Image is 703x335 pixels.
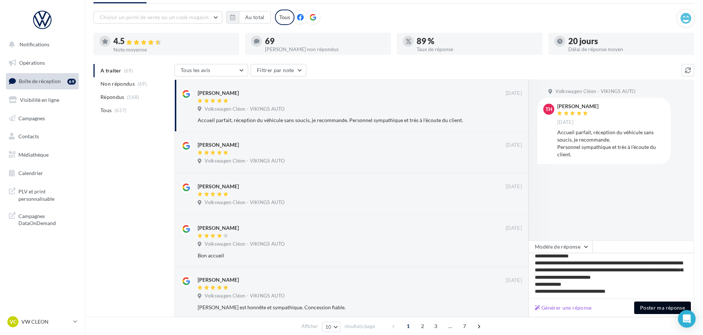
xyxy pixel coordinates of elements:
[18,211,76,227] span: Campagnes DataOnDemand
[205,241,285,247] span: Volkswagen Cléon - VIKINGS AUTO
[402,320,414,332] span: 1
[634,302,691,314] button: Poster ma réponse
[4,73,80,89] a: Boîte de réception69
[198,276,239,284] div: [PERSON_NAME]
[18,170,43,176] span: Calendrier
[10,318,17,325] span: VC
[181,67,211,73] span: Tous les avis
[198,141,239,149] div: [PERSON_NAME]
[545,106,552,113] span: TH
[20,97,59,103] span: Visibilité en ligne
[4,37,77,52] button: Notifications
[251,64,306,76] button: Filtrer par note
[444,320,456,332] span: ...
[4,111,80,126] a: Campagnes
[100,107,112,114] span: Tous
[114,107,127,113] span: (637)
[100,14,209,20] span: Choisir un point de vente ou un code magasin
[226,11,271,24] button: Au total
[21,318,70,325] p: VW CLEON
[417,37,537,45] div: 89 %
[568,37,688,45] div: 20 jours
[198,89,239,97] div: [PERSON_NAME]
[4,92,80,108] a: Visibilité en ligne
[67,79,76,85] div: 69
[138,81,147,87] span: (69)
[19,60,45,66] span: Opérations
[417,47,537,52] div: Taux de réponse
[4,147,80,163] a: Médiathèque
[18,186,76,202] span: PLV et print personnalisable
[198,304,474,311] div: [PERSON_NAME] est honnête et sympathique. Concession fiable.
[322,322,341,332] button: 10
[4,183,80,205] a: PLV et print personnalisable
[4,129,80,144] a: Contacts
[239,11,271,24] button: Au total
[529,240,593,253] button: Modèle de réponse
[205,158,285,164] span: Volkswagen Cléon - VIKINGS AUTO
[506,183,522,190] span: [DATE]
[4,208,80,230] a: Campagnes DataOnDemand
[18,152,49,158] span: Médiathèque
[325,324,332,330] span: 10
[265,37,385,45] div: 69
[198,183,239,190] div: [PERSON_NAME]
[568,47,688,52] div: Délai de réponse moyen
[198,224,239,232] div: [PERSON_NAME]
[532,303,595,312] button: Générer une réponse
[19,78,61,84] span: Boîte de réception
[100,80,135,88] span: Non répondus
[198,252,474,259] div: Bon accueil
[506,90,522,97] span: [DATE]
[557,119,573,126] span: [DATE]
[205,293,285,299] span: Volkswagen Cléon - VIKINGS AUTO
[20,41,49,47] span: Notifications
[678,310,696,328] div: Open Intercom Messenger
[557,104,598,109] div: [PERSON_NAME]
[174,64,248,76] button: Tous les avis
[6,315,79,329] a: VC VW CLEON
[205,199,285,206] span: Volkswagen Cléon - VIKINGS AUTO
[430,320,442,332] span: 3
[417,320,428,332] span: 2
[113,47,233,52] div: Note moyenne
[506,225,522,232] span: [DATE]
[4,55,80,71] a: Opérations
[301,323,318,330] span: Afficher
[506,142,522,149] span: [DATE]
[18,133,39,139] span: Contacts
[113,37,233,46] div: 4.5
[127,94,139,100] span: (568)
[265,47,385,52] div: [PERSON_NAME] non répondus
[4,165,80,181] a: Calendrier
[100,93,124,101] span: Répondus
[205,106,285,113] span: Volkswagen Cléon - VIKINGS AUTO
[555,88,635,95] span: Volkswagen Cléon - VIKINGS AUTO
[459,320,470,332] span: 7
[18,115,45,121] span: Campagnes
[557,129,665,158] div: Accueil parfait, réception du véhicule sans soucis, je recommande. Personnel sympathique et très ...
[506,277,522,284] span: [DATE]
[275,10,294,25] div: Tous
[345,323,375,330] span: résultats/page
[198,117,474,124] div: Accueil parfait, réception du véhicule sans soucis, je recommande. Personnel sympathique et très ...
[93,11,222,24] button: Choisir un point de vente ou un code magasin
